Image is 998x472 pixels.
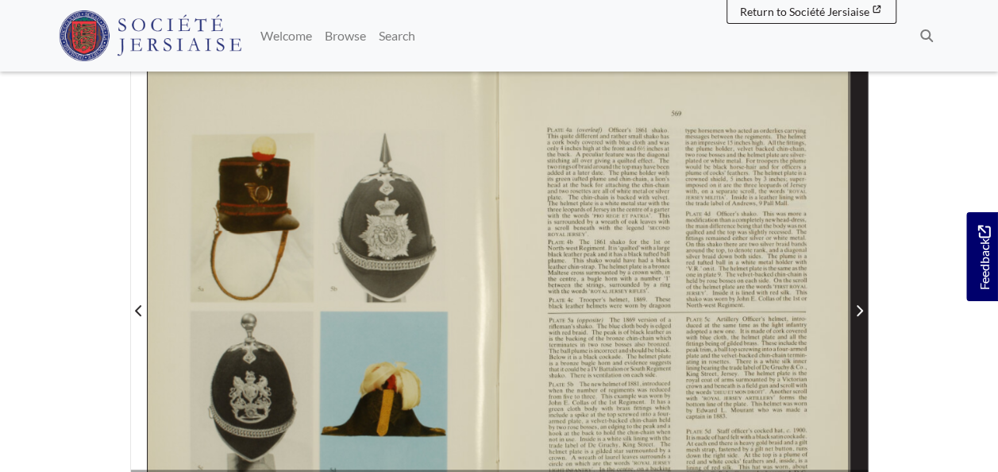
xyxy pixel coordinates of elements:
a: Société Jersiaise logo [59,6,242,65]
span: Feedback [974,226,993,290]
a: Would you like to provide feedback? [966,212,998,301]
span: Return to Société Jersiaise [740,5,869,18]
a: Browse [318,20,372,52]
a: Welcome [254,20,318,52]
a: Search [372,20,422,52]
img: Société Jersiaise [59,10,242,61]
